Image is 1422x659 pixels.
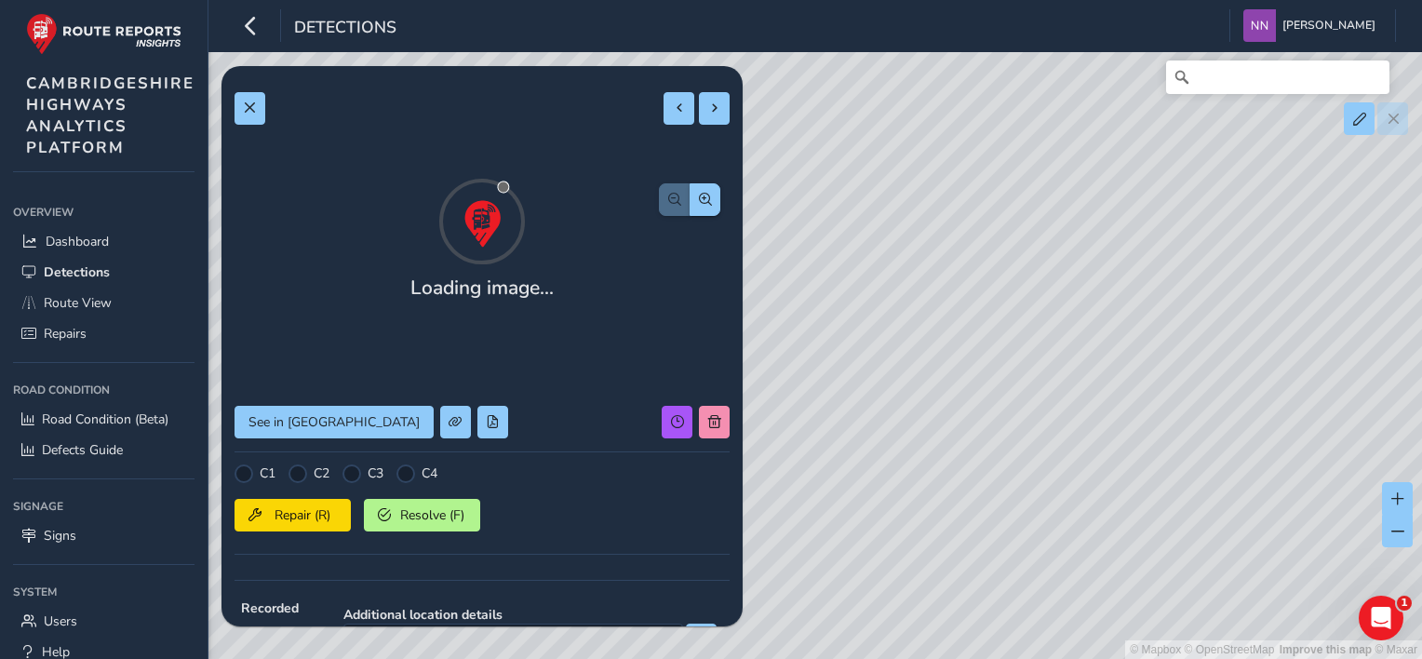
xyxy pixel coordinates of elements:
[44,294,112,312] span: Route View
[248,413,420,431] span: See in [GEOGRAPHIC_DATA]
[13,257,195,288] a: Detections
[13,376,195,404] div: Road Condition
[364,499,480,531] button: Resolve (F)
[235,499,351,531] button: Repair (R)
[44,325,87,343] span: Repairs
[1397,596,1412,611] span: 1
[294,16,396,42] span: Detections
[1282,9,1375,42] span: [PERSON_NAME]
[13,606,195,637] a: Users
[13,288,195,318] a: Route View
[13,578,195,606] div: System
[260,464,275,482] label: C1
[44,263,110,281] span: Detections
[422,464,437,482] label: C4
[268,506,337,524] span: Repair (R)
[13,198,195,226] div: Overview
[44,527,76,545] span: Signs
[1359,596,1403,640] iframe: Intercom live chat
[13,226,195,257] a: Dashboard
[314,464,329,482] label: C2
[46,233,109,250] span: Dashboard
[26,13,181,55] img: rr logo
[13,492,195,520] div: Signage
[368,464,383,482] label: C3
[13,404,195,435] a: Road Condition (Beta)
[44,612,77,630] span: Users
[42,410,168,428] span: Road Condition (Beta)
[42,441,123,459] span: Defects Guide
[1166,61,1389,94] input: Search
[13,520,195,551] a: Signs
[410,276,554,300] h4: Loading image...
[397,506,466,524] span: Resolve (F)
[343,606,717,624] strong: Additional location details
[13,318,195,349] a: Repairs
[1243,9,1382,42] button: [PERSON_NAME]
[13,435,195,465] a: Defects Guide
[241,599,317,617] strong: Recorded
[1243,9,1276,42] img: diamond-layout
[26,73,195,158] span: CAMBRIDGESHIRE HIGHWAYS ANALYTICS PLATFORM
[235,406,434,438] button: See in Route View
